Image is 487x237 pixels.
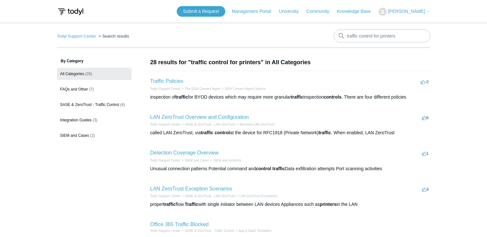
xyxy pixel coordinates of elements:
[320,202,336,207] em: printers
[150,201,430,208] div: proper flow. with single initiator between LAN devices Appliances such as in the LAN
[150,87,181,91] a: Todyl Support Center
[422,187,428,192] span: 3
[150,186,232,191] a: LAN ZeroTrust Exception Scenarios
[150,122,181,127] li: Todyl Support Center
[57,83,132,95] a: FAQs and Other (7)
[185,202,198,207] em: Traffic
[89,87,94,92] span: (7)
[185,87,220,91] a: The SGN Connect Agent
[150,150,219,155] a: Detection Coverage Overview
[150,123,181,126] a: Todyl Support Center
[60,87,88,92] span: FAQs and Other
[337,8,377,15] a: Knowledge Base
[185,123,235,126] a: SASE & ZeroTrust - LAN ZeroTrust
[57,34,98,39] li: Todyl Support Center
[201,130,213,135] em: traffic
[324,94,342,100] em: controls
[272,166,285,171] em: traffic
[180,194,235,198] li: SASE & ZeroTrust - LAN ZeroTrust
[57,6,84,18] img: Todyl Support Center Help Center home page
[180,228,234,233] li: SASE & ZeroTrust - Traffic Control
[215,130,230,135] em: control
[57,99,132,111] a: SASE & ZeroTrust - Traffic Control (4)
[150,194,181,198] li: Todyl Support Center
[177,6,225,17] a: Submit a Request
[150,165,430,172] div: Unusual connection patterns Potential command and Data exfiltration attempts Port scanning activi...
[234,228,272,233] li: App & SaaS Templates
[235,122,274,127] li: Windows LAN ZeroTrust
[239,123,275,126] a: Windows LAN ZeroTrust
[422,115,428,120] span: 6
[163,202,176,207] em: traffic
[150,158,181,163] li: Todyl Support Center
[319,130,331,135] em: traffic
[150,159,181,162] a: Todyl Support Center
[239,194,277,198] a: LAN ZeroTrust Exceptions
[422,151,428,156] span: 1
[150,228,181,233] li: Todyl Support Center
[185,159,209,162] a: SIEM and Cases
[120,102,125,107] span: (4)
[60,102,119,107] span: SASE & ZeroTrust - Traffic Control
[150,229,181,233] a: Todyl Support Center
[225,87,266,91] a: SGN Connect Agent Options
[150,114,249,120] a: LAN ZeroTrust Overview and Configuration
[185,194,235,198] a: SASE & ZeroTrust - LAN ZeroTrust
[235,194,277,198] li: LAN ZeroTrust Exceptions
[239,229,272,233] a: App & SaaS Templates
[150,78,183,84] a: Traffic Policies
[60,118,92,122] span: Integration Guides
[421,79,429,84] span: -2
[220,86,266,91] li: SGN Connect Agent Options
[60,133,89,138] span: SIEM and Cases
[175,94,188,100] em: traffic
[150,194,181,198] a: Todyl Support Center
[180,158,209,163] li: SIEM and Cases
[57,68,132,80] a: All Categories (28)
[209,158,241,163] li: SIEM and Incidents
[388,9,425,14] span: [PERSON_NAME]
[93,118,98,122] span: (3)
[232,8,277,15] a: Management Portal
[306,8,336,15] a: Community
[97,34,129,39] li: Search results
[150,129,430,136] div: called LAN ZeroTrust, via at the device for RFC1918 (Private Network) . When enabled, LAN ZeroTrust
[85,72,92,76] span: (28)
[334,30,430,42] input: Search
[60,72,84,76] span: All Categories
[150,222,209,227] a: Office 365 Traffic Blocked
[291,94,304,100] em: traffic
[90,133,95,138] span: (2)
[57,34,96,39] a: Todyl Support Center
[180,86,220,91] li: The SGN Connect Agent
[379,8,430,16] button: [PERSON_NAME]
[279,8,305,15] a: University
[57,129,132,142] a: SIEM and Cases (2)
[57,114,132,126] a: Integration Guides (3)
[256,166,271,171] em: control
[150,58,430,67] h1: 28 results for "traffic control for printers" in All Categories
[57,58,132,64] h3: By Category
[185,229,234,233] a: SASE & ZeroTrust - Traffic Control
[180,122,235,127] li: SASE & ZeroTrust - LAN ZeroTrust
[150,94,430,101] div: inspection of for BYOD devices which may require more granular inspection . There are four differ...
[213,159,241,162] a: SIEM and Incidents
